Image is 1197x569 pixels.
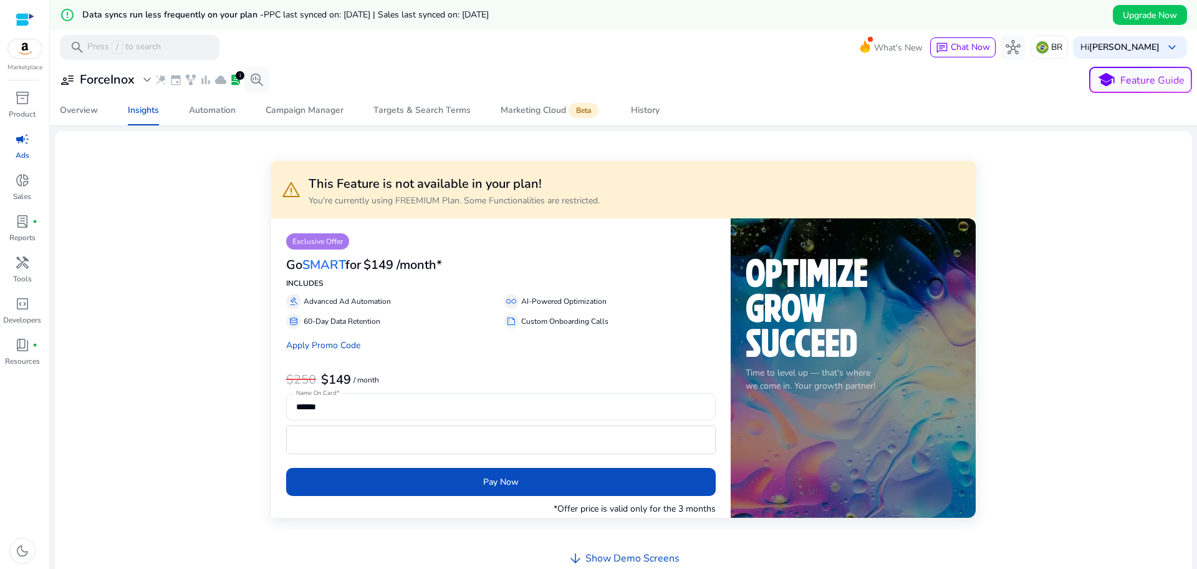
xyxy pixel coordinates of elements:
[289,296,299,306] span: gavel
[1036,41,1049,54] img: br.svg
[936,42,948,54] span: chat
[15,255,30,270] span: handyman
[15,543,30,558] span: dark_mode
[7,63,42,72] p: Marketplace
[1123,9,1177,22] span: Upgrade Now
[309,177,600,192] h3: This Feature is not available in your plan!
[281,180,301,200] span: warning
[244,67,269,92] button: search_insights
[1001,35,1026,60] button: hub
[1097,71,1115,89] span: school
[249,72,264,87] span: search_insights
[32,219,37,224] span: fiber_manual_record
[60,106,98,115] div: Overview
[585,553,680,565] h4: Show Demo Screens
[5,356,40,367] p: Resources
[32,343,37,348] span: fiber_manual_record
[3,314,41,326] p: Developers
[9,232,36,243] p: Reports
[112,41,123,54] span: /
[286,468,716,496] button: Pay Now
[9,109,36,120] p: Product
[1080,43,1160,52] p: Hi
[140,72,155,87] span: expand_more
[631,106,660,115] div: History
[15,173,30,188] span: donut_small
[293,427,709,452] iframe: Secure card payment input frame
[506,296,516,306] span: all_inclusive
[930,37,996,57] button: chatChat Now
[521,296,607,307] p: AI-Powered Optimization
[128,106,159,115] div: Insights
[155,74,167,86] span: wand_stars
[286,339,360,351] a: Apply Promo Code
[1006,40,1021,55] span: hub
[373,106,471,115] div: Targets & Search Terms
[304,316,380,327] p: 60-Day Data Retention
[185,74,197,86] span: family_history
[286,258,361,273] h3: Go for
[874,37,923,59] span: What's New
[302,256,345,273] span: SMART
[289,316,299,326] span: database
[236,71,244,80] div: 1
[296,389,336,397] mat-label: Name On Card
[363,258,442,273] h3: $149 /month*
[569,103,598,118] span: Beta
[554,502,716,515] p: *Offer price is valid only for the 3 months
[15,338,30,353] span: book_4
[286,278,716,289] p: INCLUDES
[304,296,391,307] p: Advanced Ad Automation
[286,233,349,250] p: Exclusive Offer
[229,74,242,86] span: lab_profile
[353,376,379,384] p: / month
[15,132,30,147] span: campaign
[15,214,30,229] span: lab_profile
[1120,73,1185,88] p: Feature Guide
[1113,5,1187,25] button: Upgrade Now
[951,41,990,53] span: Chat Now
[15,90,30,105] span: inventory_2
[501,105,601,115] div: Marketing Cloud
[483,475,519,489] span: Pay Now
[266,106,344,115] div: Campaign Manager
[286,372,316,387] h3: $250
[8,39,42,58] img: amazon.svg
[60,72,75,87] span: user_attributes
[189,106,236,115] div: Automation
[568,551,583,566] span: arrow_downward
[13,273,32,284] p: Tools
[1051,36,1062,58] p: BR
[82,10,489,21] h5: Data syncs run less frequently on your plan -
[506,316,516,326] span: summarize
[199,74,212,86] span: bar_chart
[170,74,182,86] span: event
[214,74,227,86] span: cloud
[15,296,30,311] span: code_blocks
[264,9,489,21] span: PPC last synced on: [DATE] | Sales last synced on: [DATE]
[1089,67,1192,93] button: schoolFeature Guide
[60,7,75,22] mat-icon: error_outline
[1165,40,1180,55] span: keyboard_arrow_down
[521,316,608,327] p: Custom Onboarding Calls
[1089,41,1160,53] b: [PERSON_NAME]
[70,40,85,55] span: search
[13,191,31,202] p: Sales
[80,72,135,87] h3: ForceInox
[309,194,600,207] p: You're currently using FREEMIUM Plan. Some Functionalities are restricted.
[321,371,351,388] b: $149
[87,41,161,54] p: Press to search
[16,150,29,161] p: Ads
[746,366,961,392] p: Time to level up — that's where we come in. Your growth partner!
